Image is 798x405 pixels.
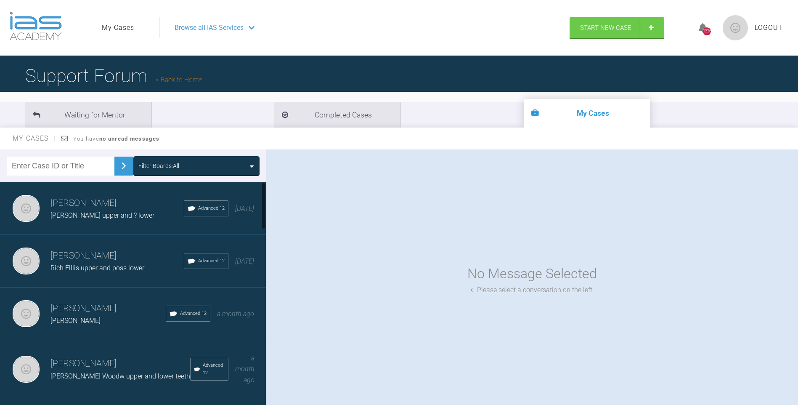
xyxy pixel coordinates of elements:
div: 1326 [703,27,711,35]
strong: no unread messages [99,136,159,142]
span: [PERSON_NAME] [50,317,101,325]
h3: [PERSON_NAME] [50,196,184,210]
a: Logout [755,22,783,33]
a: My Cases [102,22,134,33]
img: Neil Fearns [13,195,40,222]
span: [DATE] [235,205,254,213]
li: My Cases [524,99,650,128]
span: [PERSON_NAME] upper and ? lower [50,211,154,219]
img: Neil Fearns [13,300,40,327]
input: Enter Case ID or Title [7,157,114,176]
div: Please select a conversation on the left. [470,285,594,296]
img: Neil Fearns [13,248,40,274]
span: Advanced 12 [180,310,207,317]
li: Waiting for Mentor [25,102,151,128]
span: Advanced 12 [198,257,225,265]
li: Completed Cases [274,102,400,128]
span: [DATE] [235,257,254,265]
span: My Cases [13,134,56,142]
div: Filter Boards: All [138,161,179,171]
h3: [PERSON_NAME] [50,301,166,316]
span: a month ago [235,354,255,384]
span: a month ago [217,310,254,318]
span: Advanced 12 [203,362,225,377]
span: Advanced 12 [198,205,225,212]
img: Neil Fearns [13,356,40,383]
a: Back to Home [156,76,202,84]
h3: [PERSON_NAME] [50,249,184,263]
a: Start New Case [570,17,664,38]
span: Start New Case [580,24,631,32]
img: profile.png [723,15,748,40]
img: logo-light.3e3ef733.png [10,12,62,40]
span: [PERSON_NAME] Woodw upper and lower teeth [50,372,190,380]
img: chevronRight.28bd32b0.svg [117,159,130,173]
span: Rich Elllis upper and poss lower [50,264,144,272]
span: Browse all IAS Services [175,22,244,33]
h3: [PERSON_NAME] [50,357,190,371]
div: No Message Selected [467,263,597,285]
h1: Support Forum [25,61,202,91]
span: You have [73,136,159,142]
